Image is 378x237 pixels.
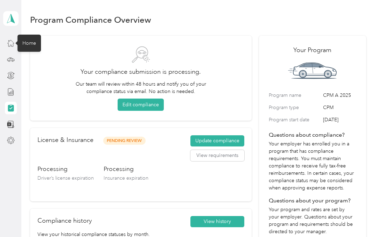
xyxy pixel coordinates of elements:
span: Pending Review [103,137,146,145]
span: CPM [323,104,356,111]
h3: Processing [37,165,94,173]
iframe: Everlance-gr Chat Button Frame [339,198,378,237]
h2: Your compliance submission is processing. [40,67,242,77]
h3: Processing [104,165,148,173]
button: View requirements [190,150,244,161]
p: Our team will review within 48 hours and notify you of your compliance status via email. No actio... [72,80,209,95]
button: View history [190,216,244,227]
label: Program name [269,92,321,99]
span: [DATE] [323,116,356,123]
button: Update compliance [190,135,244,146]
span: CPM A 2025 [323,92,356,99]
p: Your program and rates are set by your employer. Questions about your program and requirements sh... [269,206,356,235]
div: Home [17,35,41,52]
span: Insurance expiration [104,175,148,181]
h2: Compliance history [37,216,92,225]
h1: Program Compliance Overview [30,16,151,23]
label: Program type [269,104,321,111]
h4: Questions about your program? [269,196,356,205]
label: Program start date [269,116,321,123]
h2: Your Program [269,45,356,55]
p: Your employer has enrolled you in a program that has compliance requirements. You must maintain c... [269,140,356,192]
span: Driver’s license expiration [37,175,94,181]
h2: License & Insurance [37,135,93,145]
h4: Questions about compliance? [269,131,356,139]
button: Edit compliance [118,99,164,111]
